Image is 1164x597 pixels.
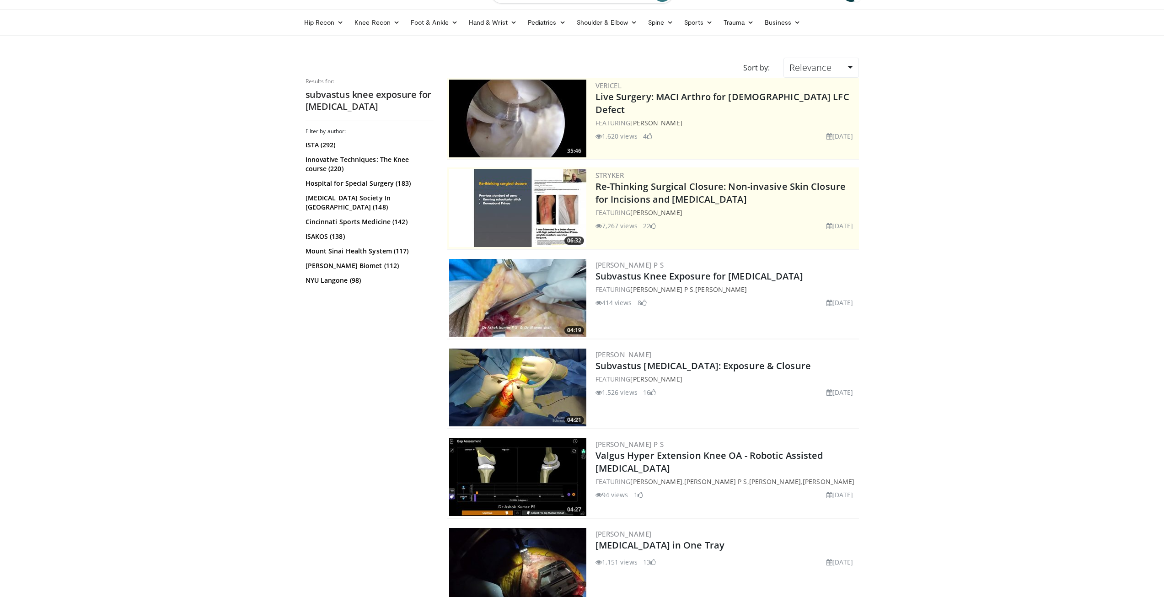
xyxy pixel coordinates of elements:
span: 06:32 [564,237,584,245]
a: 35:46 [449,80,586,157]
a: Re-Thinking Surgical Closure: Non-invasive Skin Closure for Incisions and [MEDICAL_DATA] [595,180,846,205]
a: [PERSON_NAME] [630,375,682,383]
a: [MEDICAL_DATA] in One Tray [595,539,725,551]
a: [PERSON_NAME] [695,285,747,294]
a: Shoulder & Elbow [571,13,643,32]
a: Mount Sinai Health System (117) [306,247,431,256]
li: 1,526 views [595,387,638,397]
div: FEATURING [595,374,857,384]
a: Subvastus Knee Exposure for [MEDICAL_DATA] [595,270,803,282]
a: Vericel [595,81,622,90]
a: ISTA (292) [306,140,431,150]
a: [PERSON_NAME] [803,477,854,486]
span: 35:46 [564,147,584,155]
li: [DATE] [826,490,853,500]
li: 4 [643,131,652,141]
a: Hip Recon [299,13,349,32]
a: 04:19 [449,259,586,337]
li: 13 [643,557,656,567]
a: Foot & Ankle [405,13,463,32]
a: 04:27 [449,438,586,516]
a: Business [759,13,806,32]
a: [PERSON_NAME] P S [684,477,747,486]
a: [PERSON_NAME] Biomet (112) [306,261,431,270]
a: [PERSON_NAME] P S [630,285,693,294]
a: ISAKOS (138) [306,232,431,241]
a: Live Surgery: MACI Arthro for [DEMOGRAPHIC_DATA] LFC Defect [595,91,849,116]
li: 8 [638,298,647,307]
a: NYU Langone (98) [306,276,431,285]
div: FEATURING [595,208,857,217]
div: FEATURING , [595,285,857,294]
a: Valgus Hyper Extension Knee OA - Robotic Assisted [MEDICAL_DATA] [595,449,823,474]
li: [DATE] [826,131,853,141]
h3: Filter by author: [306,128,434,135]
a: [PERSON_NAME] P S [595,440,664,449]
li: [DATE] [826,298,853,307]
a: [PERSON_NAME] [630,477,682,486]
li: 94 views [595,490,628,500]
a: 04:21 [449,349,586,426]
p: Results for: [306,78,434,85]
li: [DATE] [826,387,853,397]
img: 0b6aa124-54c8-4e60-8a40-d6089b24bd9e.300x170_q85_crop-smart_upscale.jpg [449,349,586,426]
a: 06:32 [449,169,586,247]
a: Relevance [783,58,858,78]
a: Trauma [718,13,760,32]
a: [PERSON_NAME] [749,477,801,486]
a: Knee Recon [349,13,405,32]
a: Innovative Techniques: The Knee course (220) [306,155,431,173]
a: Pediatrics [522,13,571,32]
li: [DATE] [826,221,853,231]
span: 04:27 [564,506,584,514]
a: [PERSON_NAME] [595,529,652,538]
a: Subvastus [MEDICAL_DATA]: Exposure & Closure [595,360,811,372]
img: eb023345-1e2d-4374-a840-ddbc99f8c97c.300x170_q85_crop-smart_upscale.jpg [449,80,586,157]
a: Spine [643,13,679,32]
a: [PERSON_NAME] [595,350,652,359]
a: [PERSON_NAME] [630,118,682,127]
img: 2361a525-e71d-4d5b-a769-c1365c92593e.300x170_q85_crop-smart_upscale.jpg [449,438,586,516]
a: Hand & Wrist [463,13,522,32]
div: FEATURING [595,118,857,128]
div: Sort by: [736,58,777,78]
a: [PERSON_NAME] [630,208,682,217]
div: FEATURING , , , [595,477,857,486]
li: 1,151 views [595,557,638,567]
a: Hospital for Special Surgery (183) [306,179,431,188]
a: Sports [679,13,718,32]
a: Cincinnati Sports Medicine (142) [306,217,431,226]
li: [DATE] [826,557,853,567]
li: 1,620 views [595,131,638,141]
li: 22 [643,221,656,231]
span: Relevance [789,61,831,74]
img: f1f532c3-0ef6-42d5-913a-00ff2bbdb663.300x170_q85_crop-smart_upscale.jpg [449,169,586,247]
li: 7,267 views [595,221,638,231]
span: 04:19 [564,326,584,334]
a: Stryker [595,171,624,180]
h2: subvastus knee exposure for [MEDICAL_DATA] [306,89,434,113]
a: [MEDICAL_DATA] Society In [GEOGRAPHIC_DATA] (148) [306,194,431,212]
img: 6c8907e6-4ed5-4234-aa06-c09d24b4499e.300x170_q85_crop-smart_upscale.jpg [449,259,586,337]
span: 04:21 [564,416,584,424]
a: [PERSON_NAME] P S [595,260,664,269]
li: 1 [634,490,643,500]
li: 16 [643,387,656,397]
li: 414 views [595,298,632,307]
